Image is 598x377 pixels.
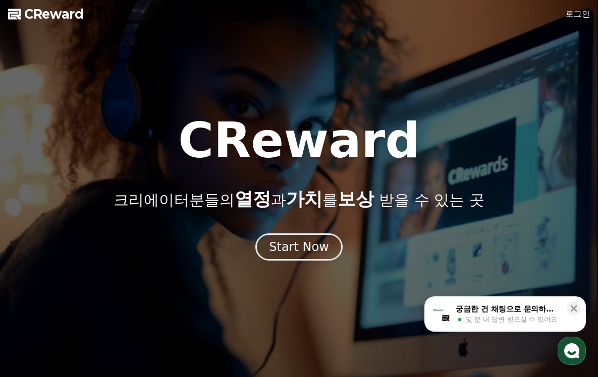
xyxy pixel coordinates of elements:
[32,308,38,317] span: 홈
[114,189,484,209] p: 크리에이터분들의 과 를 받을 수 있는 곳
[178,116,420,165] h1: CReward
[156,308,168,317] span: 설정
[92,309,104,317] span: 대화
[566,8,590,20] a: 로그인
[130,293,194,319] a: 설정
[24,6,84,22] span: CReward
[286,188,322,209] span: 가치
[255,233,343,261] button: Start Now
[338,188,374,209] span: 보상
[255,243,343,253] a: Start Now
[3,293,67,319] a: 홈
[67,293,130,319] a: 대화
[269,239,329,255] div: Start Now
[8,6,84,22] a: CReward
[235,188,271,209] span: 열정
